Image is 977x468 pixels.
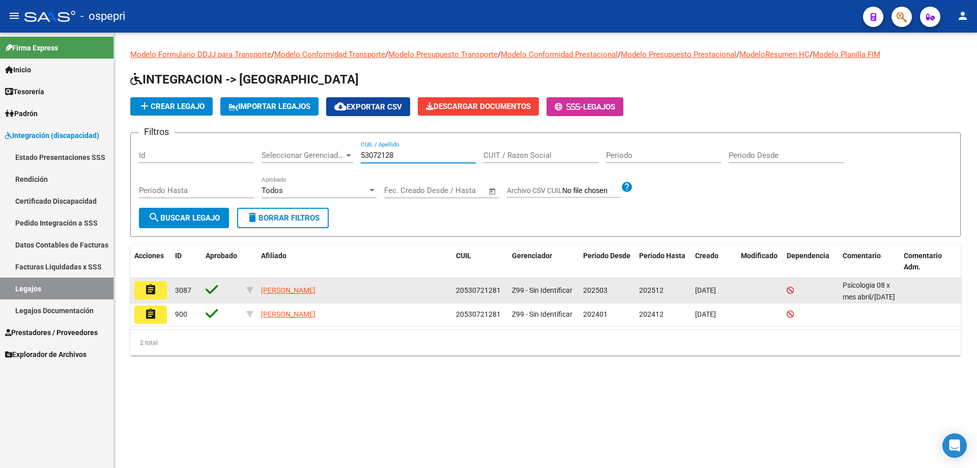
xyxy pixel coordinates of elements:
[130,72,359,87] span: INTEGRACION -> [GEOGRAPHIC_DATA]
[583,310,608,318] span: 202401
[583,252,630,260] span: Periodo Desde
[246,213,320,223] span: Borrar Filtros
[621,181,633,193] mat-icon: help
[246,211,258,224] mat-icon: delete
[418,97,539,116] button: Descargar Documentos
[942,433,967,458] div: Open Intercom Messenger
[456,286,501,294] span: 20530721281
[257,245,452,279] datatable-header-cell: Afiliado
[326,97,410,116] button: Exportar CSV
[5,64,31,75] span: Inicio
[562,186,621,196] input: Archivo CSV CUIL
[261,286,315,294] span: [PERSON_NAME]
[904,252,942,271] span: Comentario Adm.
[202,245,242,279] datatable-header-cell: Aprobado
[145,308,157,320] mat-icon: assignment
[8,10,20,22] mat-icon: menu
[130,330,961,355] div: 2 total
[262,151,344,160] span: Seleccionar Gerenciador
[80,5,125,27] span: - ospepri
[138,100,151,112] mat-icon: add
[130,49,961,355] div: / / / / / /
[456,252,471,260] span: CUIL
[148,213,220,223] span: Buscar Legajo
[621,50,736,59] a: Modelo Presupuesto Prestacional
[695,252,719,260] span: Creado
[839,245,900,279] datatable-header-cell: Comentario
[501,50,618,59] a: Modelo Conformidad Prestacional
[261,252,286,260] span: Afiliado
[130,245,171,279] datatable-header-cell: Acciones
[5,130,99,141] span: Integración (discapacidad)
[139,208,229,228] button: Buscar Legajo
[639,310,664,318] span: 202412
[635,245,691,279] datatable-header-cell: Periodo Hasta
[388,50,498,59] a: Modelo Presupuesto Transporte
[145,284,157,296] mat-icon: assignment
[456,310,501,318] span: 20530721281
[512,310,572,318] span: Z99 - Sin Identificar
[175,310,187,318] span: 900
[695,286,716,294] span: [DATE]
[547,97,623,116] button: -Legajos
[148,211,160,224] mat-icon: search
[555,102,583,112] span: -
[737,245,783,279] datatable-header-cell: Modificado
[691,245,737,279] datatable-header-cell: Creado
[138,102,205,111] span: Crear Legajo
[900,245,961,279] datatable-header-cell: Comentario Adm.
[741,252,778,260] span: Modificado
[237,208,329,228] button: Borrar Filtros
[507,186,562,195] span: Archivo CSV CUIL
[175,286,191,294] span: 3087
[130,97,213,116] button: Crear Legajo
[130,50,271,59] a: Modelo Formulario DDJJ para Transporte
[5,108,38,119] span: Padrón
[813,50,880,59] a: Modelo Planilla FIM
[334,100,347,113] mat-icon: cloud_download
[452,245,508,279] datatable-header-cell: CUIL
[579,245,635,279] datatable-header-cell: Periodo Desde
[435,186,484,195] input: Fecha fin
[5,327,98,338] span: Prestadores / Proveedores
[639,252,685,260] span: Periodo Hasta
[739,50,810,59] a: ModeloResumen HC
[261,310,315,318] span: [PERSON_NAME]
[5,86,44,97] span: Tesorería
[487,185,499,197] button: Open calendar
[206,252,237,260] span: Aprobado
[134,252,164,260] span: Acciones
[512,286,572,294] span: Z99 - Sin Identificar
[171,245,202,279] datatable-header-cell: ID
[957,10,969,22] mat-icon: person
[426,102,531,111] span: Descargar Documentos
[262,186,283,195] span: Todos
[639,286,664,294] span: 202512
[783,245,839,279] datatable-header-cell: Dependencia
[334,102,402,112] span: Exportar CSV
[695,310,716,318] span: [DATE]
[787,252,829,260] span: Dependencia
[5,42,58,53] span: Firma Express
[583,102,615,112] span: Legajos
[139,125,174,139] h3: Filtros
[384,186,425,195] input: Fecha inicio
[274,50,385,59] a: Modelo Conformidad Transporte
[175,252,182,260] span: ID
[843,252,881,260] span: Comentario
[508,245,579,279] datatable-header-cell: Gerenciador
[512,252,552,260] span: Gerenciador
[228,102,310,111] span: IMPORTAR LEGAJOS
[5,349,87,360] span: Explorador de Archivos
[220,97,319,116] button: IMPORTAR LEGAJOS
[583,286,608,294] span: 202503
